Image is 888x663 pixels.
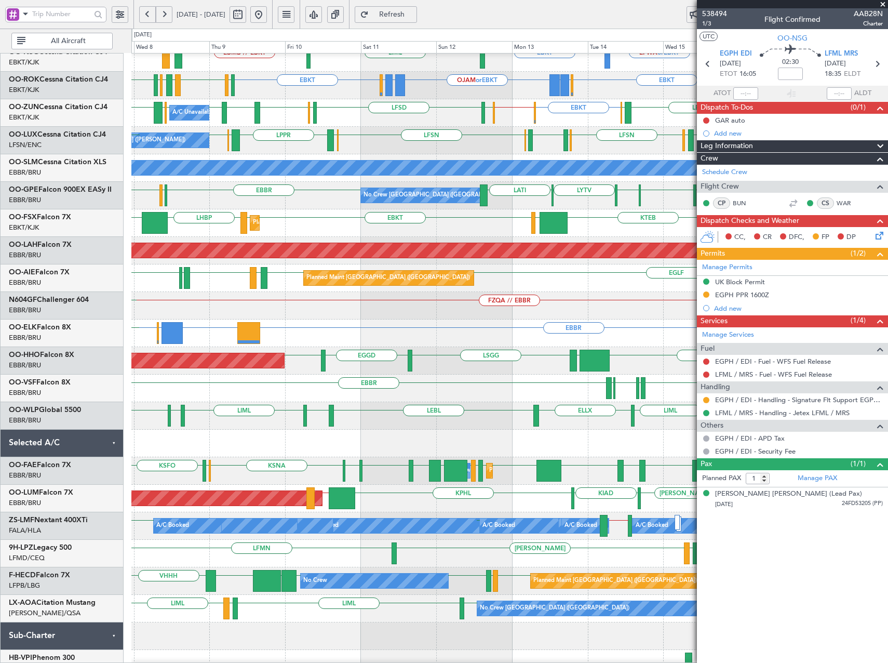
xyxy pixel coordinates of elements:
[701,248,725,260] span: Permits
[9,516,34,524] span: ZS-LMF
[9,103,107,111] a: OO-ZUNCessna Citation CJ4
[9,544,33,551] span: 9H-LPZ
[482,518,515,534] div: A/C Booked
[763,232,772,243] span: CR
[844,69,860,79] span: ELDT
[533,573,697,589] div: Planned Maint [GEOGRAPHIC_DATA] ([GEOGRAPHIC_DATA])
[715,489,862,499] div: [PERSON_NAME] [PERSON_NAME] (Lead Pax)
[134,41,210,54] div: Wed 8
[715,290,769,299] div: EGPH PPR 1600Z
[9,351,40,359] span: OO-HHO
[846,232,856,243] span: DP
[9,406,81,414] a: OO-WLPGlobal 5500
[733,198,756,208] a: BUN
[764,14,820,25] div: Flight Confirmed
[564,518,597,534] div: A/C Booked
[9,306,41,315] a: EBBR/BRU
[702,262,752,273] a: Manage Permits
[702,167,747,178] a: Schedule Crew
[782,57,799,68] span: 02:30
[9,76,39,83] span: OO-ROK
[9,599,96,606] a: LX-AOACitation Mustang
[9,608,80,618] a: [PERSON_NAME]/QSA
[701,102,753,114] span: Dispatch To-Dos
[9,324,37,331] span: OO-ELK
[701,458,712,470] span: Pax
[777,33,808,44] span: OO-NSG
[714,129,883,138] div: Add new
[253,215,374,231] div: Planned Maint Kortrijk-[GEOGRAPHIC_DATA]
[9,516,88,524] a: ZS-LMFNextant 400XTi
[11,33,113,49] button: All Aircraft
[9,489,39,496] span: OO-LUM
[9,158,106,166] a: OO-SLMCessna Citation XLS
[734,232,746,243] span: CC,
[32,6,91,22] input: Trip Number
[9,241,72,248] a: OO-LAHFalcon 7X
[134,31,152,39] div: [DATE]
[28,37,109,45] span: All Aircraft
[9,85,39,95] a: EBKT/KJK
[9,544,72,551] a: 9H-LPZLegacy 500
[9,461,71,469] a: OO-FAEFalcon 7X
[9,214,37,221] span: OO-FSX
[720,49,752,59] span: EGPH EDI
[9,379,36,386] span: OO-VSF
[9,296,89,303] a: N604GFChallenger 604
[9,214,71,221] a: OO-FSXFalcon 7X
[156,518,189,534] div: A/C Booked
[9,186,38,193] span: OO-GPE
[9,103,39,111] span: OO-ZUN
[851,248,866,259] span: (1/2)
[285,41,361,54] div: Fri 10
[715,434,785,443] a: EGPH / EDI - APD Tax
[9,572,70,579] a: F-HECDFalcon 7X
[837,198,860,208] a: WAR
[361,41,437,54] div: Sat 11
[739,69,756,79] span: 16:05
[851,458,866,469] span: (1/1)
[588,41,664,54] div: Tue 14
[9,168,41,177] a: EBBR/BRU
[9,269,35,276] span: OO-AIE
[715,277,765,286] div: UK Block Permit
[9,58,39,67] a: EBKT/KJK
[854,88,871,99] span: ALDT
[702,330,754,340] a: Manage Services
[715,357,831,366] a: EGPH / EDI - Fuel - WFS Fuel Release
[702,473,741,484] label: Planned PAX
[9,581,40,590] a: LFPB/LBG
[854,19,883,28] span: Charter
[489,463,580,479] div: Planned Maint Melsbroek Air Base
[720,59,741,69] span: [DATE]
[306,270,470,286] div: Planned Maint [GEOGRAPHIC_DATA] ([GEOGRAPHIC_DATA])
[9,406,39,414] span: OO-WLP
[9,654,32,661] span: HB-VPI
[480,601,629,616] div: No Crew [GEOGRAPHIC_DATA] ([GEOGRAPHIC_DATA])
[715,370,832,379] a: LFML / MRS - Fuel - WFS Fuel Release
[9,113,39,122] a: EBKT/KJK
[714,88,731,99] span: ATOT
[9,269,70,276] a: OO-AIEFalcon 7X
[209,41,285,54] div: Thu 9
[9,489,73,496] a: OO-LUMFalcon 7X
[9,140,42,150] a: LFSN/ENC
[701,215,799,227] span: Dispatch Checks and Weather
[9,351,74,359] a: OO-HHOFalcon 8X
[9,599,36,606] span: LX-AOA
[822,232,829,243] span: FP
[701,343,715,355] span: Fuel
[842,499,883,508] span: 24FD53205 (PP)
[9,553,45,563] a: LFMD/CEQ
[436,41,512,54] div: Sun 12
[851,102,866,113] span: (0/1)
[9,333,41,342] a: EBBR/BRU
[9,278,41,287] a: EBBR/BRU
[701,140,753,152] span: Leg Information
[177,10,225,19] span: [DATE] - [DATE]
[715,116,745,125] div: GAR auto
[636,518,668,534] div: A/C Booked
[720,69,737,79] span: ETOT
[701,181,739,193] span: Flight Crew
[733,87,758,100] input: --:--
